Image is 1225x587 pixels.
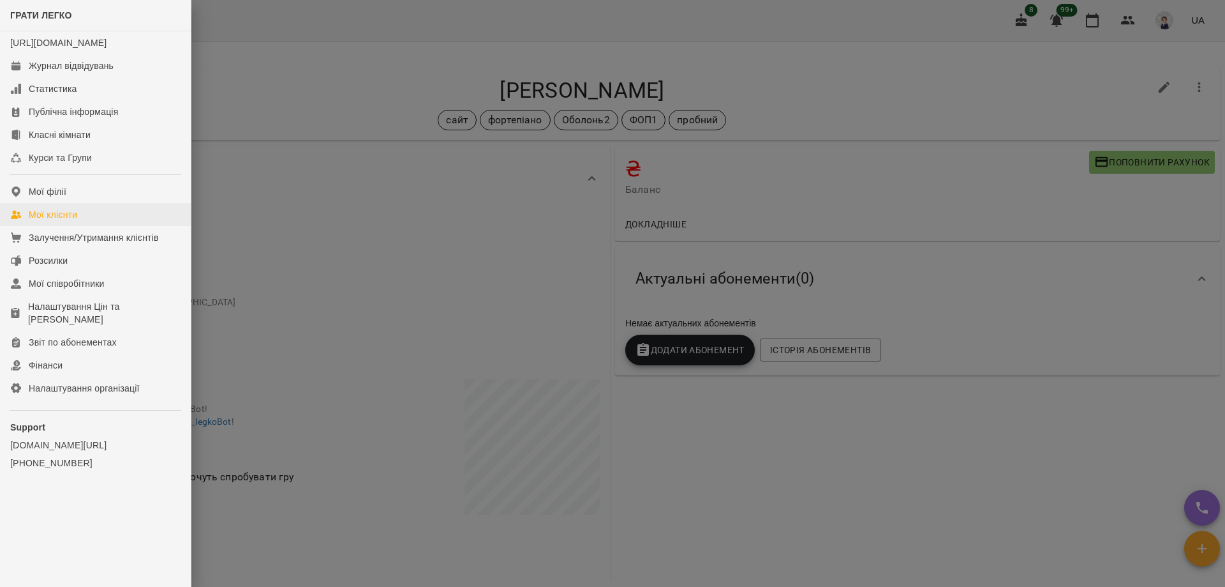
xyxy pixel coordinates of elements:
[10,421,181,434] p: Support
[29,128,91,141] div: Класні кімнати
[29,359,63,372] div: Фінанси
[29,382,140,395] div: Налаштування організації
[29,208,77,221] div: Мої клієнти
[10,457,181,469] a: [PHONE_NUMBER]
[29,254,68,267] div: Розсилки
[29,59,114,72] div: Журнал відвідувань
[10,439,181,452] a: [DOMAIN_NAME][URL]
[29,185,66,198] div: Мої філії
[28,300,181,326] div: Налаштування Цін та [PERSON_NAME]
[10,38,107,48] a: [URL][DOMAIN_NAME]
[29,336,117,349] div: Звіт по абонементах
[10,10,72,20] span: ГРАТИ ЛЕГКО
[29,151,92,164] div: Курси та Групи
[29,231,159,244] div: Залучення/Утримання клієнтів
[29,105,118,118] div: Публічна інформація
[29,82,77,95] div: Статистика
[29,277,105,290] div: Мої співробітники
